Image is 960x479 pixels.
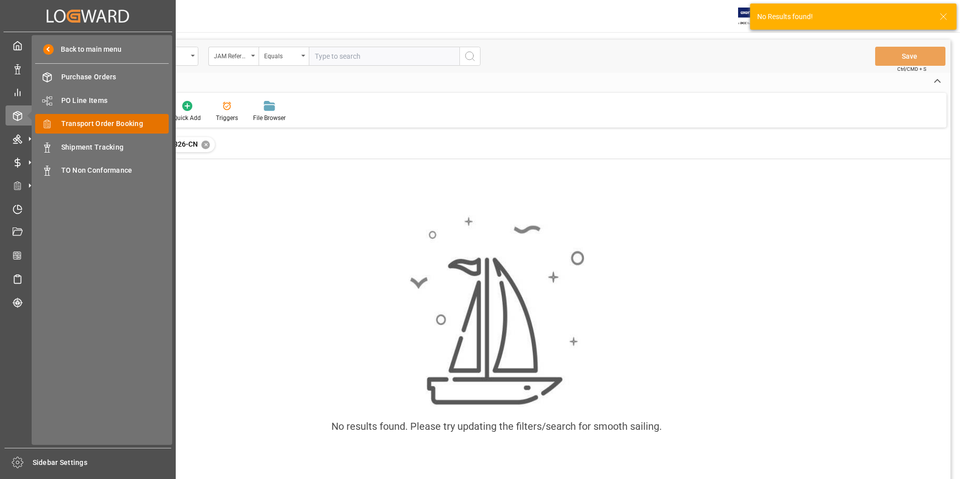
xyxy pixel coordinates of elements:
a: Shipment Tracking [35,137,169,157]
span: Sidebar Settings [33,457,172,468]
a: Document Management [6,222,170,242]
img: smooth_sailing.jpeg [409,215,584,407]
a: Purchase Orders [35,67,169,87]
span: Back to main menu [54,44,122,55]
button: open menu [259,47,309,66]
a: Transport Order Booking [35,114,169,134]
span: 77-10326-CN [155,140,198,148]
a: Data Management [6,59,170,78]
button: Save [875,47,945,66]
a: CO2 Calculator [6,246,170,265]
div: JAM Reference Number [214,49,248,61]
span: PO Line Items [61,95,169,106]
input: Type to search [309,47,459,66]
span: Ctrl/CMD + S [897,65,926,73]
a: My Reports [6,82,170,102]
button: search button [459,47,481,66]
button: open menu [208,47,259,66]
a: Tracking Shipment [6,292,170,312]
div: Equals [264,49,298,61]
div: No results found. Please try updating the filters/search for smooth sailing. [331,419,662,434]
img: Exertis%20JAM%20-%20Email%20Logo.jpg_1722504956.jpg [738,8,773,25]
a: TO Non Conformance [35,161,169,180]
div: ✕ [201,141,210,149]
span: TO Non Conformance [61,165,169,176]
div: Triggers [216,113,238,123]
span: Shipment Tracking [61,142,169,153]
div: No Results found! [757,12,930,22]
div: Quick Add [173,113,201,123]
a: PO Line Items [35,90,169,110]
a: Timeslot Management V2 [6,199,170,218]
a: Sailing Schedules [6,269,170,289]
a: My Cockpit [6,36,170,55]
span: Purchase Orders [61,72,169,82]
span: Transport Order Booking [61,118,169,129]
div: File Browser [253,113,286,123]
